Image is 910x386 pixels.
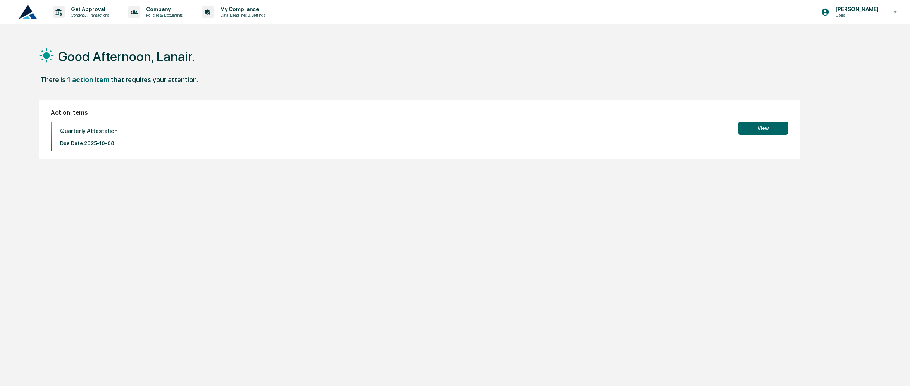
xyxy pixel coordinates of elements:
p: Policies & Documents [140,12,186,18]
img: logo [19,5,37,19]
p: Get Approval [65,6,113,12]
p: Due Date: 2025-10-08 [60,140,117,146]
h2: Action Items [51,109,788,116]
p: My Compliance [214,6,269,12]
div: 1 action item [67,76,109,84]
a: View [738,124,788,131]
p: Users [829,12,882,18]
p: Content & Transactions [65,12,113,18]
p: Data, Deadlines & Settings [214,12,269,18]
div: that requires your attention. [111,76,198,84]
div: There is [40,76,65,84]
p: [PERSON_NAME] [829,6,882,12]
p: Quarterly Attestation [60,128,117,134]
h1: Good Afternoon, Lanair. [58,49,195,64]
button: View [738,122,788,135]
p: Company [140,6,186,12]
